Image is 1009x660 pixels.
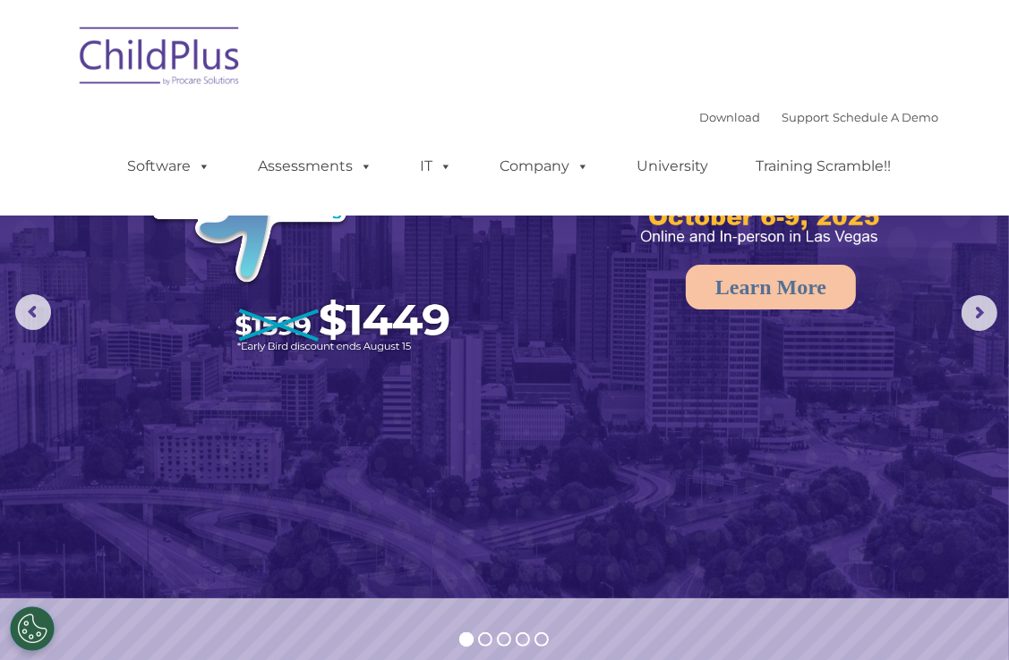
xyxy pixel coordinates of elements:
[700,110,761,124] a: Download
[686,265,856,309] a: Learn More
[717,467,1009,660] iframe: Chat Widget
[834,110,939,124] a: Schedule A Demo
[782,110,830,124] a: Support
[241,148,391,184] a: Assessments
[110,148,229,184] a: Software
[71,14,250,104] img: ChildPlus by Procare Solutions
[620,148,727,184] a: University
[483,148,608,184] a: Company
[10,606,55,651] button: Cookies Settings
[739,148,910,184] a: Training Scramble!!
[700,110,939,124] font: |
[403,148,471,184] a: IT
